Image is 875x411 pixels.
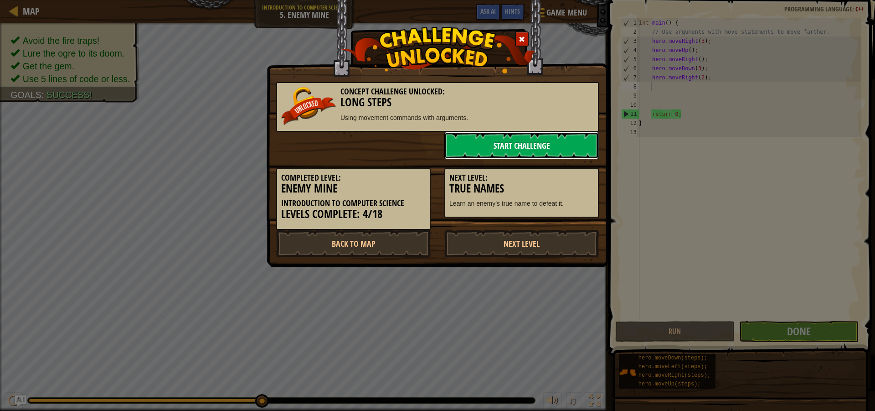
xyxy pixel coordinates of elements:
p: Learn an enemy's true name to defeat it. [449,199,594,208]
a: Start Challenge [444,132,599,159]
h3: Enemy Mine [281,182,426,195]
img: challenge_unlocked.png [340,27,535,73]
h5: Next Level: [449,173,594,182]
img: unlocked_banner.png [281,87,336,125]
p: Using movement commands with arguments. [281,113,594,122]
h3: True Names [449,182,594,195]
h5: Introduction to Computer Science [281,199,426,208]
h3: Long Steps [281,96,594,109]
a: Back to Map [276,230,431,257]
h3: Levels Complete: 4/18 [281,208,426,220]
h5: Completed Level: [281,173,426,182]
span: Concept Challenge Unlocked: [340,86,445,97]
a: Next Level [444,230,599,257]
